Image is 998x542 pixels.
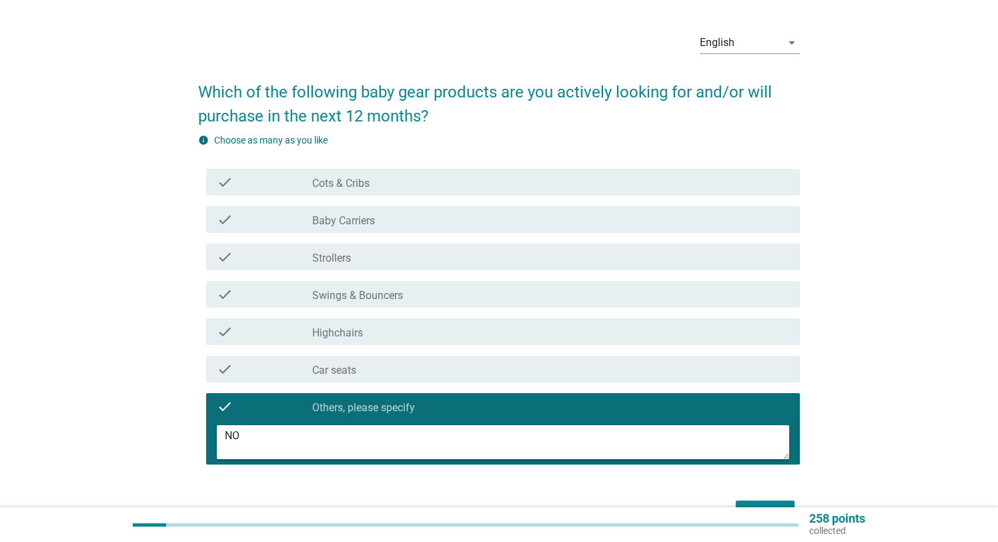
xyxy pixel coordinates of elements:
[312,177,370,190] label: Cots & Cribs
[784,35,800,51] i: arrow_drop_down
[312,401,415,415] label: Others, please specify
[312,364,356,377] label: Car seats
[198,67,799,128] h2: Which of the following baby gear products are you actively looking for and/or will purchase in th...
[217,324,233,340] i: check
[736,501,795,525] button: Next
[700,37,734,49] div: English
[746,505,784,521] div: Next
[809,513,865,525] p: 258 points
[217,212,233,228] i: check
[312,289,403,302] label: Swings & Bouncers
[217,249,233,265] i: check
[217,398,233,415] i: check
[312,214,375,228] label: Baby Carriers
[217,361,233,377] i: check
[214,135,328,146] label: Choose as many as you like
[312,326,363,340] label: Highchairs
[198,135,209,146] i: info
[217,286,233,302] i: check
[312,252,351,265] label: Strollers
[809,525,865,537] p: collected
[217,174,233,190] i: check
